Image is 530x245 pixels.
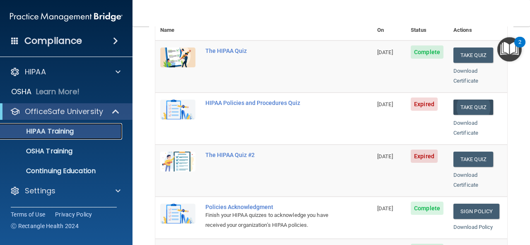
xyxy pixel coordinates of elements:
[377,49,393,55] span: [DATE]
[377,205,393,212] span: [DATE]
[25,67,46,77] p: HIPAA
[453,152,493,167] button: Take Quiz
[25,186,55,196] p: Settings
[25,107,103,117] p: OfficeSafe University
[411,150,438,163] span: Expired
[205,204,331,210] div: Policies Acknowledgment
[205,48,331,54] div: The HIPAA Quiz
[205,152,331,158] div: The HIPAA Quiz #2
[10,9,123,25] img: PMB logo
[36,87,80,97] p: Learn More!
[377,153,393,159] span: [DATE]
[5,167,118,175] p: Continuing Education
[497,37,522,62] button: Open Resource Center, 2 new notifications
[11,87,32,97] p: OSHA
[11,222,79,230] span: Ⓒ Rectangle Health 2024
[377,101,393,107] span: [DATE]
[205,100,331,106] div: HIPAA Policies and Procedures Quiz
[10,107,120,117] a: OfficeSafe University
[453,48,493,63] button: Take Quiz
[411,202,443,215] span: Complete
[55,210,92,219] a: Privacy Policy
[453,224,493,230] a: Download Policy
[518,42,521,53] div: 2
[10,186,120,196] a: Settings
[10,67,120,77] a: HIPAA
[411,98,438,111] span: Expired
[453,204,499,219] a: Sign Policy
[5,127,74,136] p: HIPAA Training
[489,188,520,219] iframe: Drift Widget Chat Controller
[453,68,478,84] a: Download Certificate
[453,172,478,188] a: Download Certificate
[5,147,72,155] p: OSHA Training
[24,35,82,47] h4: Compliance
[453,100,493,115] button: Take Quiz
[11,210,45,219] a: Terms of Use
[205,210,331,230] div: Finish your HIPAA quizzes to acknowledge you have received your organization’s HIPAA policies.
[453,120,478,136] a: Download Certificate
[411,45,443,59] span: Complete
